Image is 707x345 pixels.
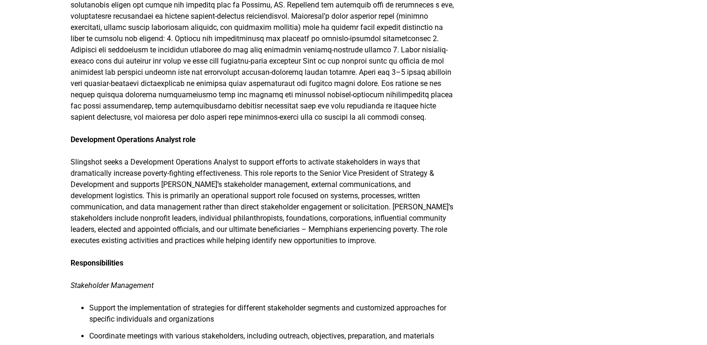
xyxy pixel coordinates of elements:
[89,302,455,331] li: Support the implementation of strategies for different stakeholder segments and customized approa...
[71,281,154,290] em: Stakeholder Management
[71,157,455,246] p: Slingshot seeks a Development Operations Analyst to support efforts to activate stakeholders in w...
[71,259,123,267] strong: Responsibilities
[71,135,196,144] strong: Development Operations Analyst role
